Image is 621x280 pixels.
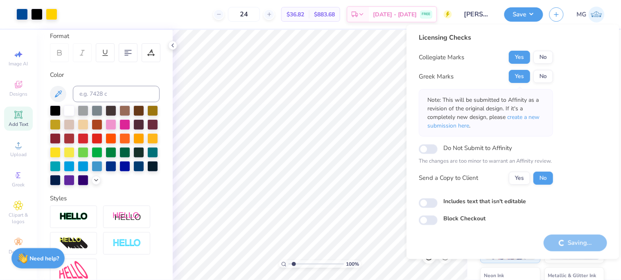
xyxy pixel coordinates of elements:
[509,172,530,185] button: Yes
[504,7,543,22] button: Save
[549,271,597,280] span: Metallic & Glitter Ink
[113,239,141,248] img: Negative Space
[509,51,530,64] button: Yes
[59,212,88,222] img: Stroke
[484,271,504,280] span: Neon Ink
[577,7,605,22] a: MG
[419,33,553,43] div: Licensing Checks
[419,53,464,62] div: Collegiate Marks
[9,249,28,255] span: Decorate
[4,212,33,225] span: Clipart & logos
[589,7,605,22] img: Michael Galon
[419,72,454,81] div: Greek Marks
[113,212,141,222] img: Shadow
[443,214,486,223] label: Block Checkout
[228,7,260,22] input: – –
[427,113,540,130] span: create a new submission here
[419,157,553,166] p: The changes are too minor to warrant an Affinity review.
[287,10,304,19] span: $36.82
[373,10,417,19] span: [DATE] - [DATE]
[50,31,160,41] div: Format
[533,172,553,185] button: No
[443,143,512,153] label: Do Not Submit to Affinity
[59,237,88,250] img: 3d Illusion
[419,173,478,183] div: Send a Copy to Client
[12,181,25,188] span: Greek
[30,255,59,262] strong: Need help?
[10,151,27,158] span: Upload
[427,96,544,130] p: Note: This will be submitted to Affinity as a revision of the original design. If it's a complete...
[50,70,160,80] div: Color
[577,10,587,19] span: MG
[73,86,160,102] input: e.g. 7428 c
[9,91,27,97] span: Designs
[533,70,553,83] button: No
[346,260,359,268] span: 100 %
[458,6,498,22] input: Untitled Design
[314,10,335,19] span: $883.68
[59,261,88,279] img: Free Distort
[443,197,526,206] label: Includes text that isn't editable
[50,194,160,203] div: Styles
[533,51,553,64] button: No
[509,70,530,83] button: Yes
[9,60,28,67] span: Image AI
[9,121,28,128] span: Add Text
[422,11,431,17] span: FREE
